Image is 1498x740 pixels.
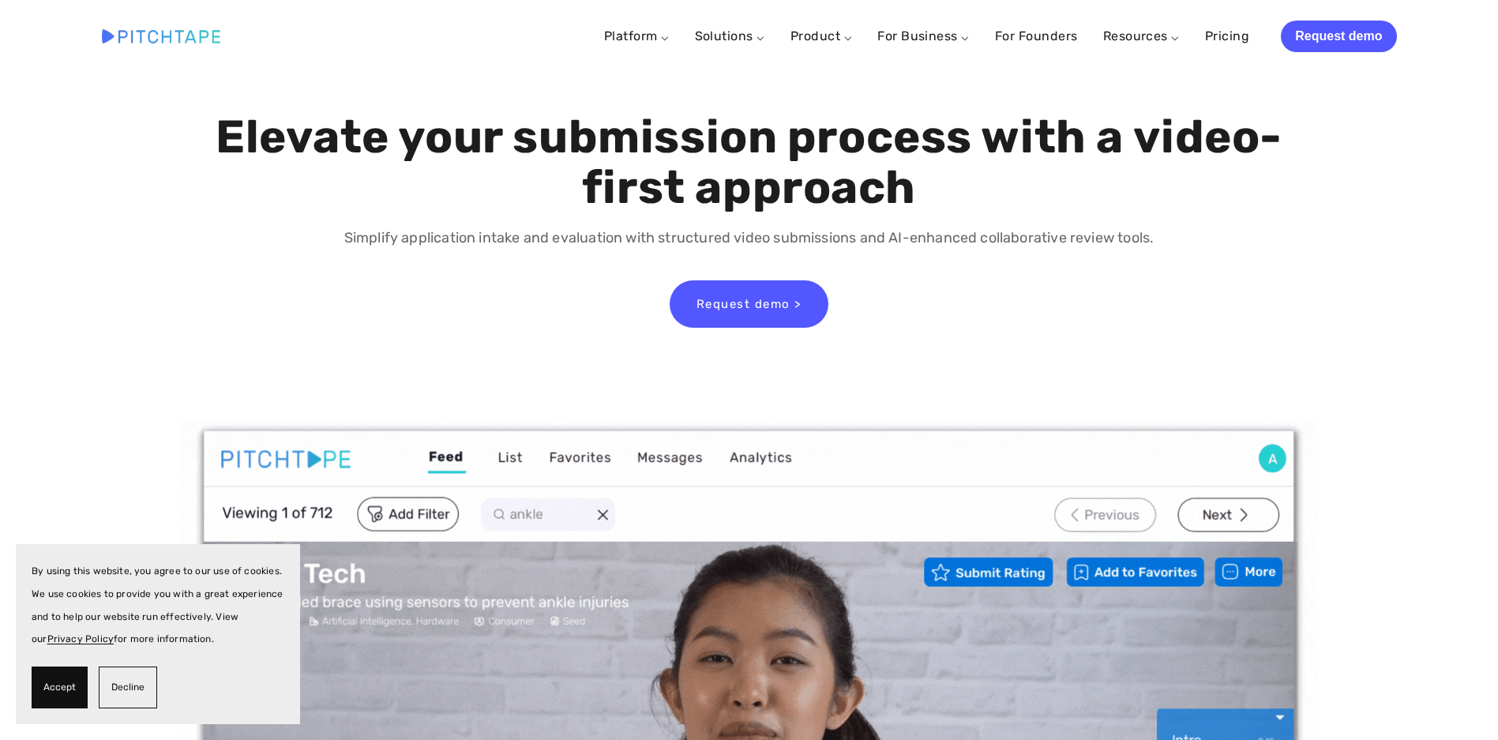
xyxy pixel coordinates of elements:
img: Pitchtape | Video Submission Management Software [102,29,220,43]
a: Solutions ⌵ [695,28,765,43]
button: Decline [99,667,157,708]
a: Product ⌵ [790,28,852,43]
span: Accept [43,676,76,699]
section: Cookie banner [16,544,300,724]
iframe: Chat Widget [1419,664,1498,740]
p: By using this website, you agree to our use of cookies. We use cookies to provide you with a grea... [32,560,284,651]
span: Decline [111,676,145,699]
a: For Business ⌵ [877,28,970,43]
a: Request demo > [670,280,828,328]
p: Simplify application intake and evaluation with structured video submissions and AI-enhanced coll... [212,227,1286,250]
button: Accept [32,667,88,708]
a: For Founders [995,22,1078,51]
a: Privacy Policy [47,633,115,644]
a: Resources ⌵ [1103,28,1180,43]
h1: Elevate your submission process with a video-first approach [212,112,1286,213]
a: Platform ⌵ [604,28,670,43]
a: Pricing [1205,22,1249,51]
a: Request demo [1281,21,1396,52]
